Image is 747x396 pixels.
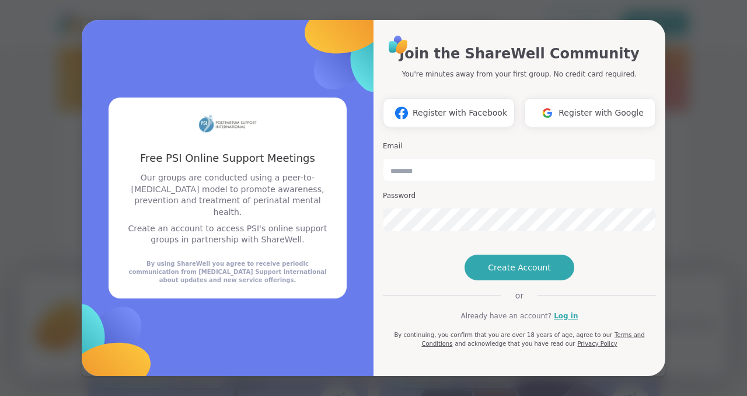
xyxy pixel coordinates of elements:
h1: Join the ShareWell Community [399,43,639,64]
div: By using ShareWell you agree to receive periodic communication from [MEDICAL_DATA] Support Intern... [123,260,333,284]
p: You're minutes away from your first group. No credit card required. [402,69,637,79]
span: or [501,290,537,301]
a: Terms and Conditions [421,332,644,347]
button: Create Account [465,255,574,280]
img: ShareWell Logomark [390,102,413,124]
img: partner logo [198,112,257,137]
img: ShareWell Logo [385,32,411,58]
span: and acknowledge that you have read our [455,341,575,347]
img: ShareWell Logomark [536,102,558,124]
span: By continuing, you confirm that you are over 18 years of age, agree to our [394,332,612,338]
a: Log in [554,311,578,321]
a: Privacy Policy [577,341,617,347]
button: Register with Google [524,98,656,127]
span: Register with Google [558,107,644,119]
button: Register with Facebook [383,98,515,127]
h3: Email [383,141,656,151]
h3: Password [383,191,656,201]
span: Create Account [488,262,551,273]
p: Our groups are conducted using a peer-to-[MEDICAL_DATA] model to promote awareness, prevention an... [123,172,333,218]
h3: Free PSI Online Support Meetings [123,151,333,165]
span: Already have an account? [460,311,551,321]
span: Register with Facebook [413,107,507,119]
p: Create an account to access PSI's online support groups in partnership with ShareWell. [123,223,333,246]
